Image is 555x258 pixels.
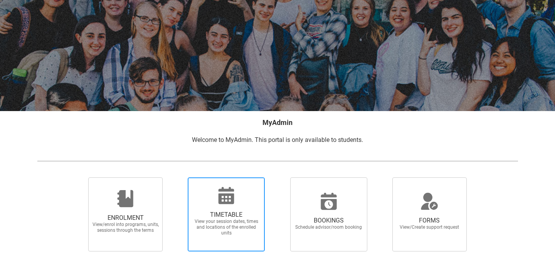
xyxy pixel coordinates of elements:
span: FORMS [395,217,463,224]
span: ENROLMENT [92,214,160,222]
span: BOOKINGS [295,217,363,224]
span: Schedule advisor/room booking [295,224,363,230]
span: View/enrol into programs, units, sessions through the terms [92,222,160,233]
h2: MyAdmin [37,117,518,128]
span: TIMETABLE [192,211,260,219]
span: Welcome to MyAdmin. This portal is only available to students. [192,136,363,143]
span: View your session dates, times and locations of the enrolled units [192,219,260,236]
span: View/Create support request [395,224,463,230]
